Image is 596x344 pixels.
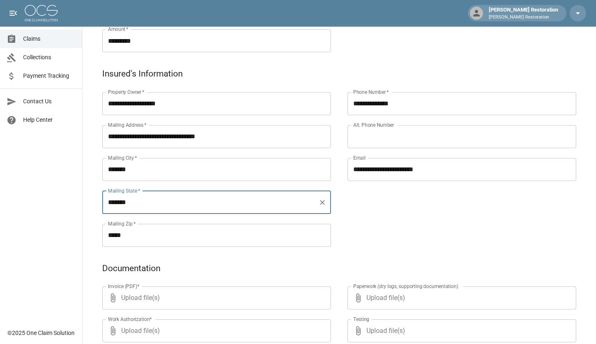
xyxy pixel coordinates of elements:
span: Upload file(s) [366,319,554,342]
button: open drawer [5,5,21,21]
img: ocs-logo-white-transparent.png [25,5,58,21]
div: [PERSON_NAME] Restoration [486,6,561,21]
label: Property Owner [108,88,145,95]
label: Paperwork (dry logs, supporting documentation) [353,283,458,290]
label: Phone Number [353,88,389,95]
label: Invoice (PDF)* [108,283,140,290]
label: Alt. Phone Number [353,121,394,128]
span: Upload file(s) [121,286,309,309]
label: Mailing Zip [108,220,136,227]
label: Email [353,154,366,161]
label: Amount [108,26,129,33]
span: Upload file(s) [121,319,309,342]
div: © 2025 One Claim Solution [7,329,75,337]
label: Mailing State [108,187,140,194]
span: Contact Us [23,97,75,106]
label: Testing [353,316,369,323]
label: Work Authorization* [108,316,152,323]
span: Upload file(s) [366,286,554,309]
span: Collections [23,53,75,62]
label: Mailing City [108,154,137,161]
span: Help Center [23,116,75,124]
p: [PERSON_NAME] Restoration [489,14,558,21]
label: Mailing Address [108,121,146,128]
button: Clear [317,197,328,208]
span: Claims [23,35,75,43]
span: Payment Tracking [23,72,75,80]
